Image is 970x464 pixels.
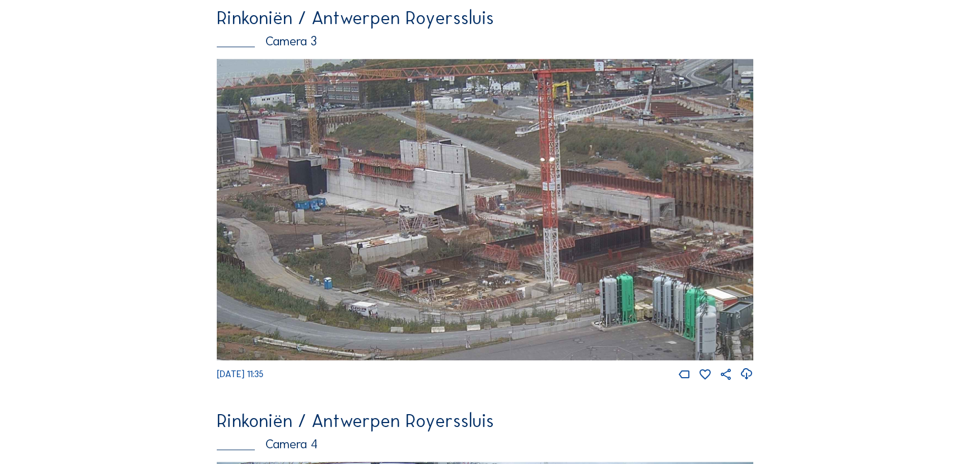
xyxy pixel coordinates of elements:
div: Rinkoniën / Antwerpen Royerssluis [217,9,753,27]
div: Camera 3 [217,35,753,48]
img: Image [217,59,753,361]
span: [DATE] 11:35 [217,369,263,379]
div: Rinkoniën / Antwerpen Royerssluis [217,412,753,430]
div: Camera 4 [217,438,753,451]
